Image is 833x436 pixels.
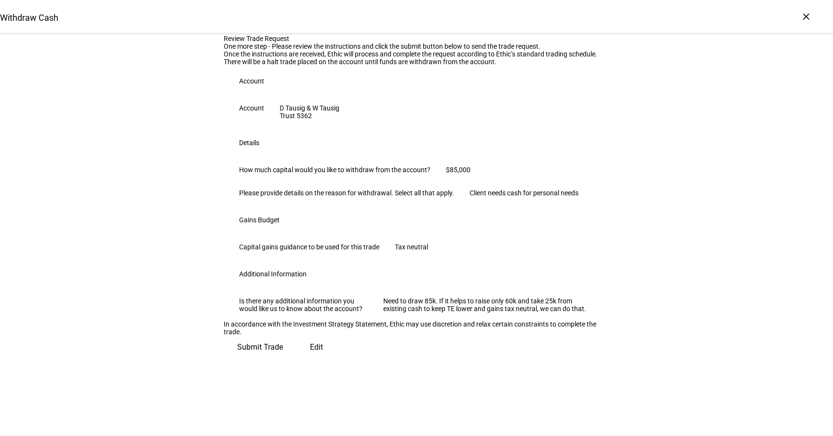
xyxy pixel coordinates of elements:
[296,336,336,359] button: Edit
[383,297,594,313] div: Need to draw 85k. If it helps to raise only 60k and take 25k from existing cash to keep TE lower ...
[280,104,339,112] div: D Tausig & W Tausig
[239,189,454,197] div: Please provide details on the reason for withdrawal. Select all that apply.
[798,9,814,24] div: ×
[470,189,578,197] div: Client needs cash for personal needs
[239,166,430,174] div: How much capital would you like to withdraw from the account?
[224,58,609,66] div: There will be a halt trade placed on the account until funds are withdrawn from the account.
[239,243,379,251] div: Capital gains guidance to be used for this trade
[239,139,259,147] div: Details
[239,77,264,85] div: Account
[239,297,368,313] div: Is there any additional information you would like us to know about the account?
[239,270,307,278] div: Additional Information
[224,42,609,50] div: One more step - Please review the instructions and click the submit button below to send the trad...
[224,35,609,42] div: Review Trade Request
[239,216,280,224] div: Gains Budget
[280,112,339,120] div: Trust 5362
[224,320,609,336] div: In accordance with the Investment Strategy Statement, Ethic may use discretion and relax certain ...
[446,166,470,174] div: $85,000
[237,336,283,359] span: Submit Trade
[224,336,296,359] button: Submit Trade
[239,104,264,112] div: Account
[310,336,323,359] span: Edit
[224,50,609,58] div: Once the instructions are received, Ethic will process and complete the request according to Ethi...
[395,243,428,251] div: Tax neutral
